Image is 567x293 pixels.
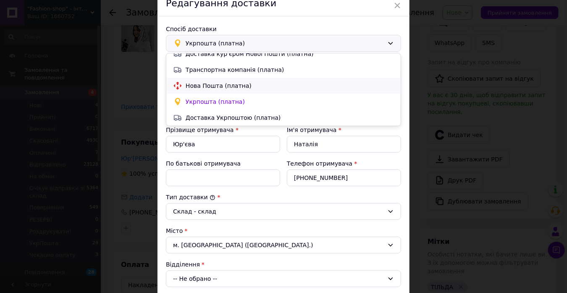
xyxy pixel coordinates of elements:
label: Ім'я отримувача [287,127,337,133]
div: Склад - склад [173,207,384,216]
div: Спосіб доставки [166,25,401,33]
span: Нова Пошта (платна) [186,82,394,90]
span: Доставка кур'єром Нової Пошти (платна) [186,50,394,58]
span: Транспортна компанія (платна) [186,66,394,74]
div: м. [GEOGRAPHIC_DATA] ([GEOGRAPHIC_DATA].) [166,237,401,253]
label: По батькові отримувача [166,160,241,167]
span: Доставка Укрпоштою (платна) [186,114,394,122]
label: Прізвище отримувача [166,127,234,133]
div: -- Не обрано -- [166,270,401,287]
span: Укрпошта (платна) [186,39,384,48]
label: Телефон отримувача [287,160,352,167]
input: +380 [287,169,401,186]
span: Укрпошта (платна) [186,98,394,106]
div: Тип доставки [166,193,401,201]
div: Місто [166,227,401,235]
div: Відділення [166,260,401,269]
